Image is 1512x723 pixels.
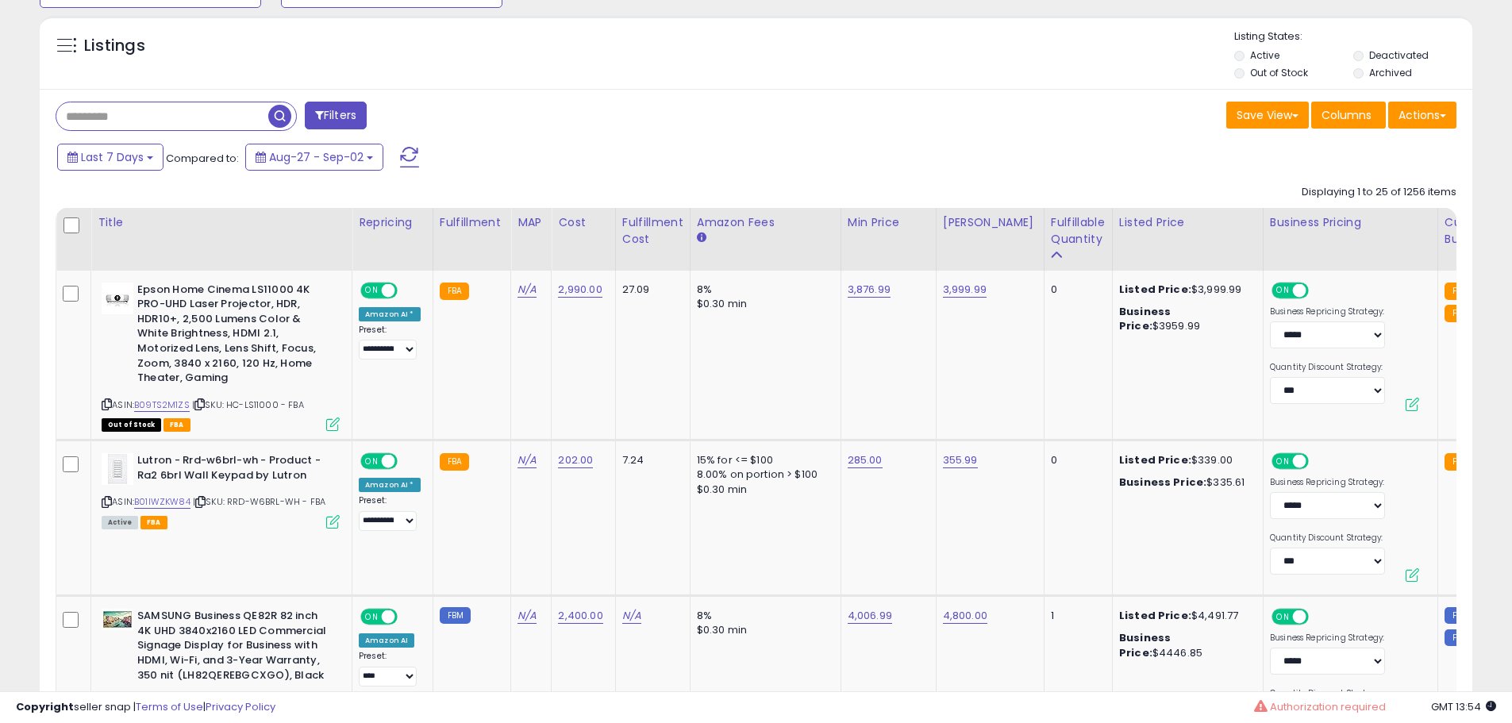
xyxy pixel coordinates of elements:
div: 8% [697,609,829,623]
a: 3,999.99 [943,282,987,298]
a: B09TS2M1ZS [134,398,190,412]
small: Amazon Fees. [697,231,706,245]
div: Listed Price [1119,214,1256,231]
a: 355.99 [943,452,978,468]
small: FBA [1445,283,1474,300]
img: 51sujTGdkrL._SL40_.jpg [102,609,133,630]
div: 8% [697,283,829,297]
span: | SKU: HC-LS11000 - FBA [192,398,304,411]
span: Aug-27 - Sep-02 [269,149,364,165]
div: Amazon AI * [359,478,421,492]
label: Quantity Discount Strategy: [1270,533,1385,544]
a: N/A [517,608,537,624]
img: 31Q89LGUT1L._SL40_.jpg [102,283,133,314]
small: FBA [440,283,469,300]
a: 285.00 [848,452,883,468]
b: Listed Price: [1119,608,1191,623]
div: $0.30 min [697,297,829,311]
small: FBM [440,607,471,624]
div: $3,999.99 [1119,283,1251,297]
span: OFF [1306,455,1332,468]
div: $335.61 [1119,475,1251,490]
b: Business Price: [1119,304,1171,333]
div: ASIN: [102,453,340,527]
b: Epson Home Cinema LS11000 4K PRO-UHD Laser Projector, HDR, HDR10+, 2,500 Lumens Color & White Bri... [137,283,330,390]
h5: Listings [84,35,145,57]
span: ON [362,283,382,297]
div: 15% for <= $100 [697,453,829,467]
span: OFF [1306,283,1332,297]
div: $3959.99 [1119,305,1251,333]
small: FBA [1445,305,1474,322]
a: Privacy Policy [206,699,275,714]
div: Cost [558,214,608,231]
button: Columns [1311,102,1386,129]
a: N/A [517,452,537,468]
div: [PERSON_NAME] [943,214,1037,231]
button: Actions [1388,102,1456,129]
div: seller snap | | [16,700,275,715]
a: B01IWZKW84 [134,495,190,509]
label: Quantity Discount Strategy: [1270,362,1385,373]
b: Business Price: [1119,630,1171,660]
span: FBA [140,516,167,529]
div: 1 [1051,609,1100,623]
a: N/A [517,282,537,298]
label: Business Repricing Strategy: [1270,306,1385,317]
label: Active [1250,48,1279,62]
div: $0.30 min [697,483,829,497]
span: Last 7 Days [81,149,144,165]
b: Business Price: [1119,475,1206,490]
span: OFF [395,610,421,624]
a: 4,006.99 [848,608,892,624]
small: FBA [440,453,469,471]
span: ON [362,455,382,468]
b: Listed Price: [1119,452,1191,467]
button: Aug-27 - Sep-02 [245,144,383,171]
div: 7.24 [622,453,678,467]
div: Title [98,214,345,231]
span: OFF [395,455,421,468]
div: 0 [1051,283,1100,297]
div: Amazon AI * [359,307,421,321]
span: Compared to: [166,151,239,166]
div: 8.00% on portion > $100 [697,467,829,482]
strong: Copyright [16,699,74,714]
div: Preset: [359,495,421,531]
a: 202.00 [558,452,593,468]
div: Preset: [359,651,421,686]
div: Amazon Fees [697,214,834,231]
span: OFF [1306,610,1332,624]
a: 4,800.00 [943,608,987,624]
div: $0.30 min [697,623,829,637]
span: FBA [164,418,190,432]
span: All listings that are currently out of stock and unavailable for purchase on Amazon [102,418,161,432]
span: ON [362,610,382,624]
div: 0 [1051,453,1100,467]
div: Business Pricing [1270,214,1431,231]
div: Fulfillment Cost [622,214,683,248]
div: $4446.85 [1119,631,1251,660]
a: 3,876.99 [848,282,891,298]
div: Displaying 1 to 25 of 1256 items [1302,185,1456,200]
div: Min Price [848,214,929,231]
div: $339.00 [1119,453,1251,467]
span: Columns [1322,107,1372,123]
label: Out of Stock [1250,66,1308,79]
label: Business Repricing Strategy: [1270,633,1385,644]
label: Business Repricing Strategy: [1270,477,1385,488]
div: $4,491.77 [1119,609,1251,623]
div: Fulfillment [440,214,504,231]
div: Repricing [359,214,426,231]
div: ASIN: [102,283,340,430]
label: Archived [1369,66,1412,79]
b: Listed Price: [1119,282,1191,297]
span: All listings currently available for purchase on Amazon [102,516,138,529]
div: Amazon AI [359,633,414,648]
img: 31Zqy4ZNKBL._SL40_.jpg [102,453,133,485]
small: FBM [1445,607,1475,624]
button: Filters [305,102,367,129]
span: ON [1273,455,1293,468]
div: 27.09 [622,283,678,297]
a: 2,400.00 [558,608,602,624]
